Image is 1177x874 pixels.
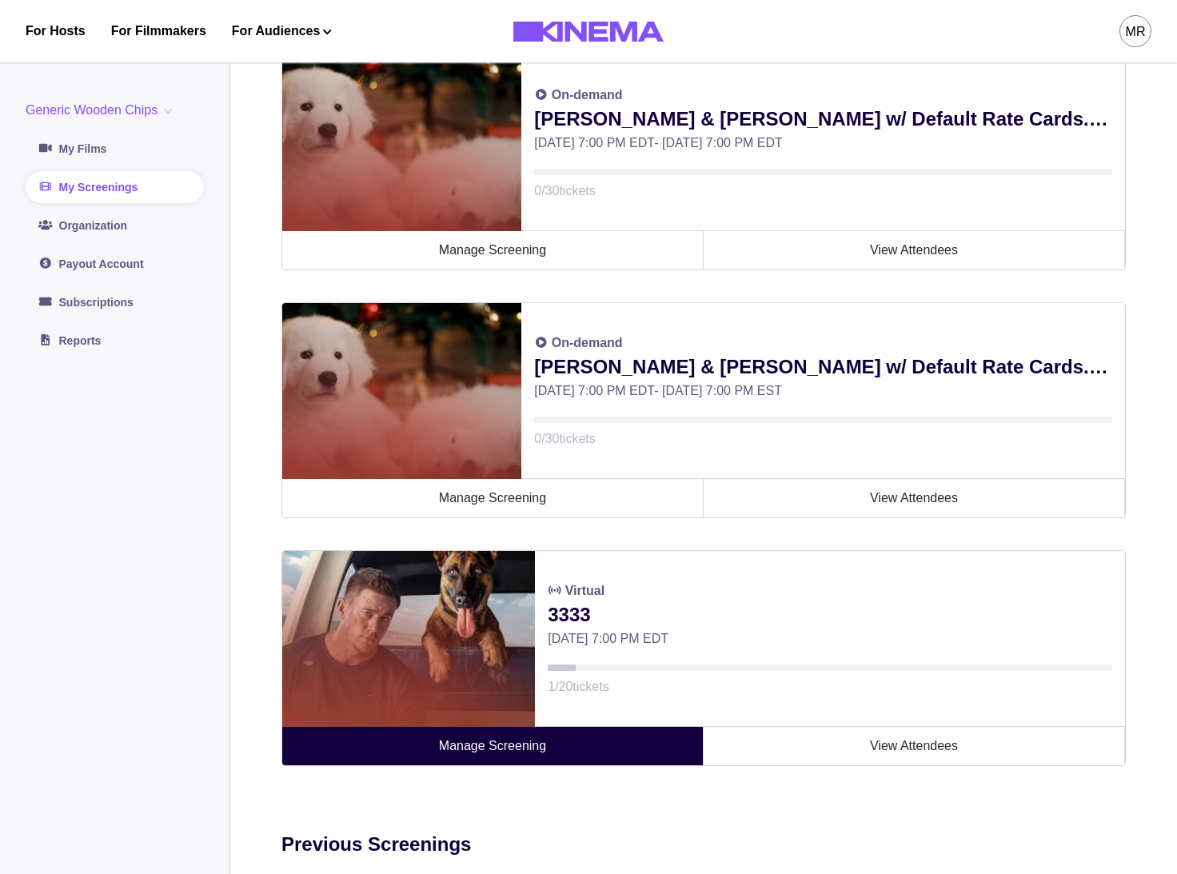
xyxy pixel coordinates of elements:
[548,629,1112,649] p: [DATE] 7:00 PM EDT
[552,86,623,105] p: On-demand
[548,677,1112,696] p: 1 / 20 tickets
[26,171,204,203] a: My Screenings
[704,231,1125,269] a: View Attendees
[704,479,1125,517] a: View Attendees
[534,134,1112,153] p: [DATE] 7:00 PM EDT - [DATE] 7:00 PM EDT
[26,286,204,318] a: Subscriptions
[552,333,623,353] p: On-demand
[26,101,179,120] button: Generic Wooden Chips
[111,22,206,41] a: For Filmmakers
[534,353,1112,381] p: [PERSON_NAME] & [PERSON_NAME] w/ Default Rate Cards. Wow!
[704,727,1125,765] a: View Attendees
[548,601,1112,629] p: 3333
[26,210,204,241] a: Organization
[282,479,704,517] a: Manage Screening
[26,22,86,41] a: For Hosts
[534,182,1112,201] p: 0 / 30 tickets
[26,133,204,165] a: My Films
[282,231,704,269] a: Manage Screening
[232,22,332,41] button: For Audiences
[281,830,1126,859] p: Previous Screenings
[534,105,1112,134] p: [PERSON_NAME] & [PERSON_NAME] w/ Default Rate Cards. Wow!
[26,248,204,280] a: Payout Account
[534,381,1112,401] p: [DATE] 7:00 PM EDT - [DATE] 7:00 PM EST
[565,581,605,601] p: Virtual
[26,325,204,357] a: Reports
[282,727,704,765] a: Manage Screening
[1126,22,1146,42] div: MR
[534,429,1112,449] p: 0 / 30 tickets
